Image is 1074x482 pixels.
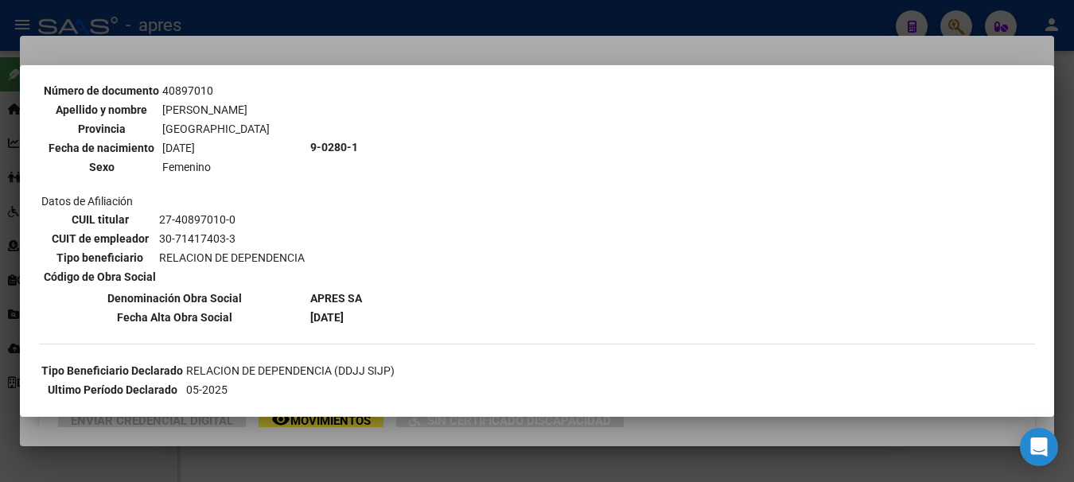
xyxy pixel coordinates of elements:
th: Fecha Alta Obra Social [41,309,308,326]
th: Ultimo Período Declarado [41,381,184,398]
td: 30-71417403-3 [158,230,305,247]
td: 27-40897010-0 [158,211,305,228]
th: Código de Obra Social [43,268,157,286]
th: CUIT de empleador [43,230,157,247]
td: Datos personales Datos de Afiliación [41,6,308,288]
th: Tipo beneficiario [43,249,157,266]
td: [GEOGRAPHIC_DATA] [161,120,270,138]
td: RELACION DE DEPENDENCIA [158,249,305,266]
b: [DATE] [310,311,344,324]
th: CUIL titular [43,211,157,228]
th: Apellido y nombre [43,101,160,119]
th: Fecha de nacimiento [43,139,160,157]
td: 05-2025 [185,381,395,398]
td: RELACION DE DEPENDENCIA (DDJJ SIJP) [185,362,395,379]
td: Femenino [161,158,270,176]
th: Sexo [43,158,160,176]
div: Open Intercom Messenger [1020,428,1058,466]
th: Número de documento [43,82,160,99]
td: [PERSON_NAME] [161,101,270,119]
th: Tipo Beneficiario Declarado [41,362,184,379]
b: APRES SA [310,292,362,305]
th: Denominación Obra Social [41,290,308,307]
th: Provincia [43,120,160,138]
td: [DATE] [161,139,270,157]
b: 9-0280-1 [310,141,358,154]
td: 40897010 [161,82,270,99]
